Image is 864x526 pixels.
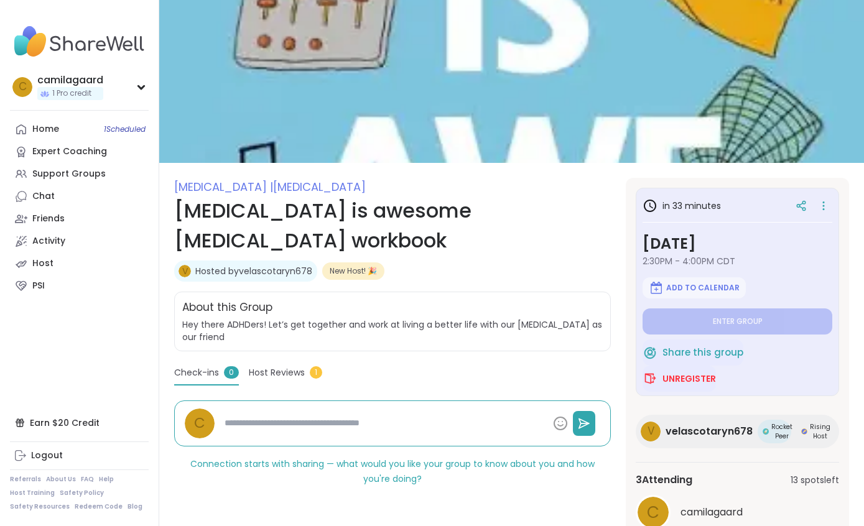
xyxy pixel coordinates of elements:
[643,198,721,213] h3: in 33 minutes
[182,265,188,278] span: v
[174,366,219,379] span: Check-ins
[310,366,322,379] span: 1
[771,422,792,441] span: Rocket Peer
[662,372,716,385] span: Unregister
[10,502,70,511] a: Safety Resources
[32,123,59,136] div: Home
[647,501,659,525] span: c
[643,371,657,386] img: ShareWell Logomark
[224,366,239,379] span: 0
[648,423,654,440] span: v
[649,280,664,295] img: ShareWell Logomark
[60,489,104,497] a: Safety Policy
[32,235,65,247] div: Activity
[10,118,149,141] a: Home1Scheduled
[31,450,63,462] div: Logout
[643,255,832,267] span: 2:30PM - 4:00PM CDT
[322,262,384,280] div: New Host! 🎉
[190,458,595,485] span: Connection starts with sharing — what would you like your group to know about you and how you're ...
[666,283,740,293] span: Add to Calendar
[195,265,312,277] a: Hosted byvelascotaryn678
[32,257,53,270] div: Host
[643,345,657,360] img: ShareWell Logomark
[791,474,839,487] span: 13 spots left
[10,475,41,484] a: Referrals
[19,79,27,95] span: c
[104,124,146,134] span: 1 Scheduled
[763,428,769,435] img: Rocket Peer
[249,366,305,379] span: Host Reviews
[10,185,149,208] a: Chat
[75,502,123,511] a: Redeem Code
[713,316,763,326] span: Enter group
[174,179,273,195] span: [MEDICAL_DATA] |
[10,141,149,163] a: Expert Coaching
[636,473,692,487] span: 3 Attending
[636,415,839,448] a: vvelascotaryn678Rocket PeerRocket PeerRising HostRising Host
[32,190,55,203] div: Chat
[10,252,149,275] a: Host
[37,73,103,87] div: camilagaard
[681,505,743,520] span: camilagaard
[643,339,743,366] button: Share this group
[128,502,142,511] a: Blog
[666,424,753,439] span: velascotaryn678
[32,145,107,158] div: Expert Coaching
[273,179,366,195] span: [MEDICAL_DATA]
[643,277,746,298] button: Add to Calendar
[10,275,149,297] a: PSI
[99,475,114,484] a: Help
[643,366,716,392] button: Unregister
[643,308,832,335] button: Enter group
[810,422,830,441] span: Rising Host
[801,428,807,435] img: Rising Host
[10,445,149,467] a: Logout
[52,88,91,99] span: 1 Pro credit
[662,346,743,360] span: Share this group
[10,412,149,434] div: Earn $20 Credit
[194,412,205,434] span: c
[32,168,106,180] div: Support Groups
[10,230,149,252] a: Activity
[32,280,45,292] div: PSI
[10,489,55,497] a: Host Training
[182,318,603,343] span: Hey there ADHDers! Let’s get together and work at living a better life with our [MEDICAL_DATA] as...
[182,300,272,316] h2: About this Group
[81,475,94,484] a: FAQ
[10,163,149,185] a: Support Groups
[643,233,832,255] h3: [DATE]
[46,475,76,484] a: About Us
[10,20,149,63] img: ShareWell Nav Logo
[32,213,65,225] div: Friends
[10,208,149,230] a: Friends
[174,196,611,256] h1: [MEDICAL_DATA] is awesome [MEDICAL_DATA] workbook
